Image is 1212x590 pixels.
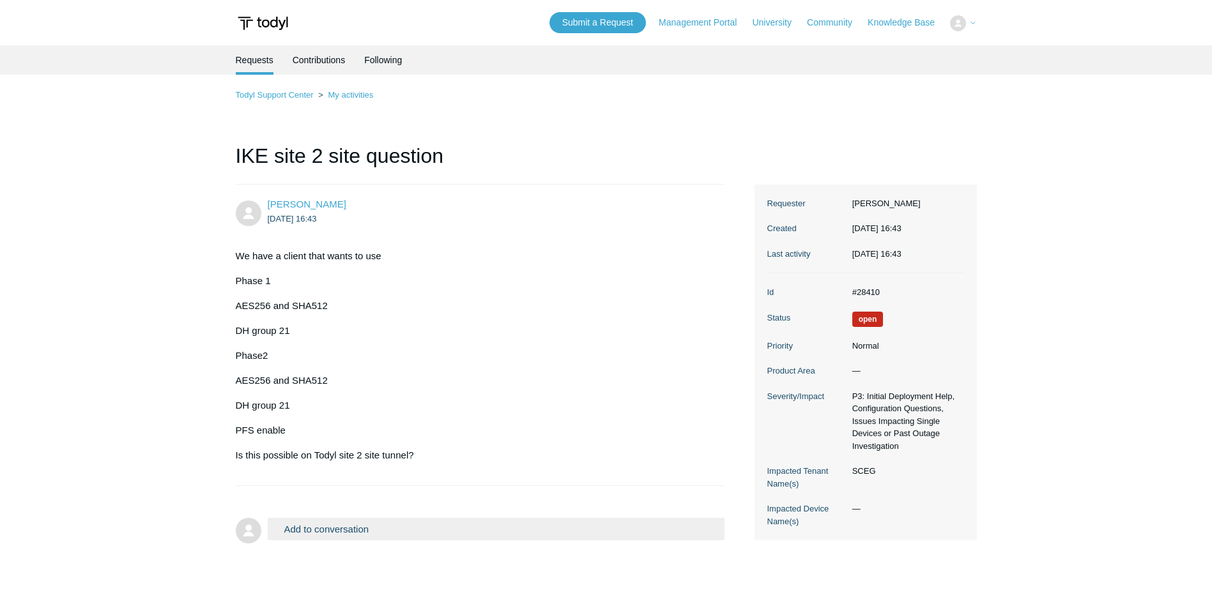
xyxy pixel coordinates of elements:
[767,312,846,324] dt: Status
[846,390,964,453] dd: P3: Initial Deployment Help, Configuration Questions, Issues Impacting Single Devices or Past Out...
[268,518,725,540] button: Add to conversation
[767,390,846,403] dt: Severity/Impact
[549,12,646,33] a: Submit a Request
[767,340,846,352] dt: Priority
[767,222,846,235] dt: Created
[846,340,964,352] dd: Normal
[236,423,712,438] p: PFS enable
[852,249,901,259] time: 2025-09-25T16:43:36+00:00
[236,348,712,363] p: Phase2
[767,503,846,527] dt: Impacted Device Name(s)
[268,214,317,223] time: 2025-09-25T16:43:36Z
[328,90,373,100] a: My activities
[846,465,964,478] dd: SCEG
[846,365,964,377] dd: —
[846,197,964,210] dd: [PERSON_NAME]
[852,312,884,327] span: We are working on a response for you
[236,323,712,338] p: DH group 21
[767,365,846,377] dt: Product Area
[659,16,749,29] a: Management Portal
[293,45,346,75] a: Contributions
[236,398,712,413] p: DH group 21
[236,11,290,35] img: Todyl Support Center Help Center home page
[364,45,402,75] a: Following
[752,16,804,29] a: University
[236,298,712,314] p: AES256 and SHA512
[868,16,947,29] a: Knowledge Base
[236,273,712,289] p: Phase 1
[236,448,712,463] p: Is this possible on Todyl site 2 site tunnel?
[852,223,901,233] time: 2025-09-25T16:43:36+00:00
[236,248,712,264] p: We have a client that wants to use
[236,90,314,100] a: Todyl Support Center
[846,286,964,299] dd: #28410
[807,16,865,29] a: Community
[846,503,964,515] dd: —
[268,199,346,209] a: [PERSON_NAME]
[767,465,846,490] dt: Impacted Tenant Name(s)
[767,248,846,261] dt: Last activity
[767,286,846,299] dt: Id
[236,45,273,75] li: Requests
[236,373,712,388] p: AES256 and SHA512
[236,140,725,185] h1: IKE site 2 site question
[767,197,846,210] dt: Requester
[236,90,316,100] li: Todyl Support Center
[268,199,346,209] span: Andrew Schiff
[316,90,373,100] li: My activities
